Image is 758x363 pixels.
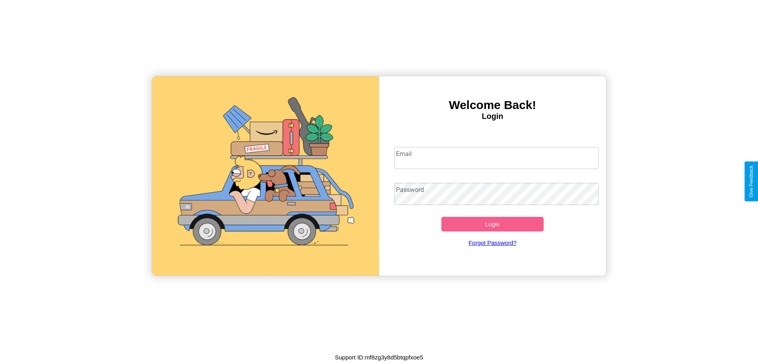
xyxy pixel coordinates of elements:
[390,231,595,254] a: Forgot Password?
[152,76,379,276] img: gif
[379,112,606,121] h4: Login
[749,166,754,197] div: Give Feedback
[335,352,423,363] p: Support ID: mf8zg3y8d5btqpfxoe5
[441,217,544,231] button: Login
[379,98,606,112] h3: Welcome Back!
